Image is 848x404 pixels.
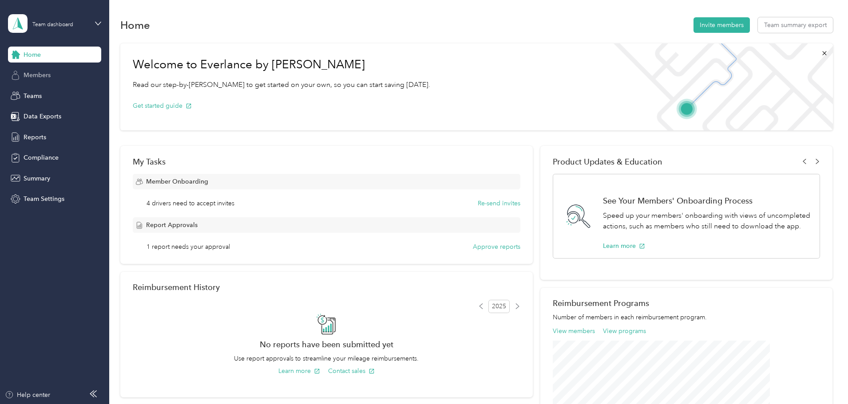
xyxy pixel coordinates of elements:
[605,43,832,130] img: Welcome to everlance
[603,241,645,251] button: Learn more
[24,133,46,142] span: Reports
[473,242,520,251] button: Approve reports
[133,101,192,110] button: Get started guide
[24,50,41,59] span: Home
[133,58,430,72] h1: Welcome to Everlance by [PERSON_NAME]
[603,210,810,232] p: Speed up your members' onboarding with views of uncompleted actions, such as members who still ne...
[278,366,320,376] button: Learn more
[553,157,662,166] span: Product Updates & Education
[24,153,59,162] span: Compliance
[24,112,61,121] span: Data Exports
[120,20,150,30] h1: Home
[553,313,820,322] p: Number of members in each reimbursement program.
[147,242,230,251] span: 1 report needs your approval
[24,91,42,101] span: Teams
[488,300,510,313] span: 2025
[553,326,595,336] button: View members
[24,174,50,183] span: Summary
[133,79,430,90] p: Read our step-by-[PERSON_NAME] to get started on your own, so you can start saving [DATE].
[603,326,646,336] button: View programs
[553,298,820,308] h2: Reimbursement Programs
[146,177,208,186] span: Member Onboarding
[133,340,520,349] h2: No reports have been submitted yet
[146,220,198,230] span: Report Approvals
[133,354,520,363] p: Use report approvals to streamline your mileage reimbursements.
[32,22,73,27] div: Team dashboard
[133,157,520,166] div: My Tasks
[147,199,234,208] span: 4 drivers need to accept invites
[693,17,750,33] button: Invite members
[328,366,375,376] button: Contact sales
[5,390,50,400] button: Help center
[478,199,520,208] button: Re-send invites
[798,354,848,404] iframe: Everlance-gr Chat Button Frame
[24,71,51,80] span: Members
[758,17,833,33] button: Team summary export
[24,194,64,204] span: Team Settings
[133,282,220,292] h2: Reimbursement History
[603,196,810,205] h1: See Your Members' Onboarding Process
